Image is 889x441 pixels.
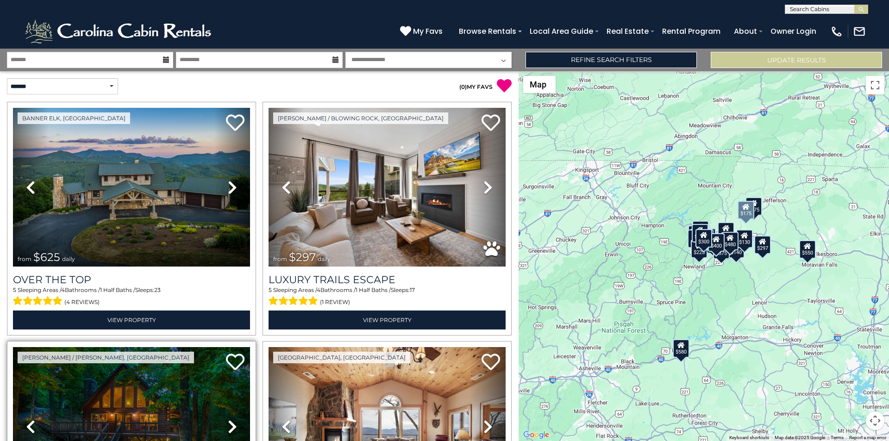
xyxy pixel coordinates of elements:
div: $480 [722,231,739,250]
div: $125 [692,220,709,239]
button: Update Results [711,52,882,68]
a: Real Estate [602,23,653,39]
span: 4 [61,286,65,293]
a: Open this area in Google Maps (opens a new window) [521,429,551,441]
a: Add to favorites [226,113,244,133]
span: from [273,255,287,262]
a: Add to favorites [482,113,500,133]
span: (4 reviews) [64,296,100,308]
span: 17 [410,286,415,293]
img: Google [521,429,551,441]
div: $225 [691,240,707,258]
span: 1 Half Baths / [356,286,391,293]
a: Report a map error [849,435,886,440]
div: $300 [695,229,712,248]
a: [PERSON_NAME] / Blowing Rock, [GEOGRAPHIC_DATA] [273,112,448,124]
span: daily [62,255,75,262]
span: from [18,255,31,262]
a: My Favs [400,25,445,37]
a: Refine Search Filters [526,52,697,68]
div: Sleeping Areas / Bathrooms / Sleeps: [13,286,250,308]
img: thumbnail_168695581.jpeg [269,108,506,267]
span: Map [530,80,546,89]
span: 5 [269,286,272,293]
div: $400 [708,233,725,251]
div: $297 [754,236,771,254]
span: 23 [154,286,161,293]
span: 4 [317,286,320,293]
a: Add to favorites [482,353,500,373]
a: Local Area Guide [525,23,598,39]
span: Map data ©2025 Google [775,435,825,440]
span: (1 review) [320,296,350,308]
a: Rental Program [657,23,725,39]
a: View Property [269,311,506,329]
button: Map camera controls [866,411,884,430]
div: $175 [745,197,762,215]
div: $175 [738,201,754,219]
div: $425 [692,224,708,242]
a: View Property [13,311,250,329]
button: Change map style [523,76,556,93]
span: ( ) [459,83,467,90]
a: Owner Login [766,23,821,39]
img: mail-regular-white.png [853,25,866,38]
a: (0)MY FAVS [459,83,493,90]
div: $550 [799,240,816,258]
span: $297 [289,250,316,264]
button: Toggle fullscreen view [866,76,884,94]
img: thumbnail_167153549.jpeg [13,108,250,267]
a: Banner Elk, [GEOGRAPHIC_DATA] [18,112,130,124]
div: $349 [718,222,734,241]
span: 5 [13,286,16,293]
a: Luxury Trails Escape [269,273,506,286]
a: Add to favorites [226,353,244,373]
div: $230 [688,229,704,248]
a: [PERSON_NAME] / [PERSON_NAME], [GEOGRAPHIC_DATA] [18,352,194,363]
div: $140 [728,239,745,258]
span: $625 [33,250,60,264]
a: Over The Top [13,273,250,286]
div: $130 [736,230,753,248]
img: White-1-2.png [23,18,215,45]
span: daily [318,255,331,262]
a: [GEOGRAPHIC_DATA], [GEOGRAPHIC_DATA] [273,352,410,363]
div: $580 [673,339,689,357]
div: $375 [713,240,730,259]
a: Terms [831,435,844,440]
span: 0 [461,83,465,90]
span: My Favs [413,25,443,37]
div: Sleeping Areas / Bathrooms / Sleeps: [269,286,506,308]
button: Keyboard shortcuts [729,435,769,441]
a: About [729,23,762,39]
a: Browse Rentals [454,23,521,39]
img: phone-regular-white.png [830,25,843,38]
span: 1 Half Baths / [100,286,135,293]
